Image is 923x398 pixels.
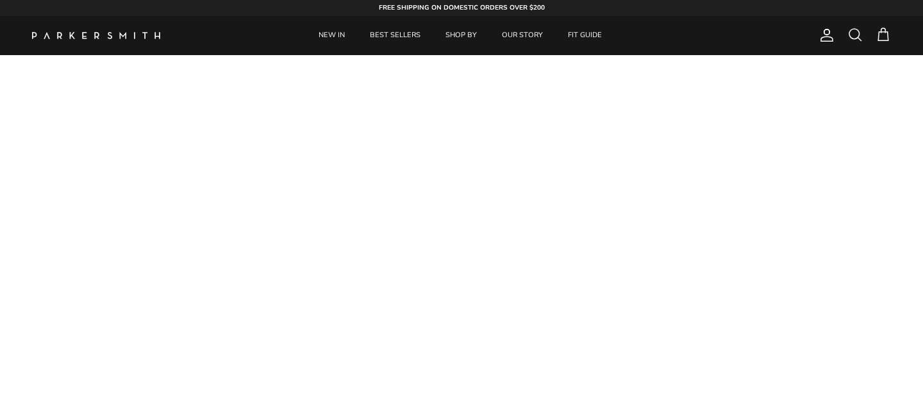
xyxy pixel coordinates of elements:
[307,16,356,55] a: NEW IN
[191,16,729,55] div: Primary
[358,16,432,55] a: BEST SELLERS
[434,16,488,55] a: SHOP BY
[814,28,835,43] a: Account
[556,16,613,55] a: FIT GUIDE
[490,16,554,55] a: OUR STORY
[379,3,545,12] strong: FREE SHIPPING ON DOMESTIC ORDERS OVER $200
[32,32,160,39] a: Parker Smith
